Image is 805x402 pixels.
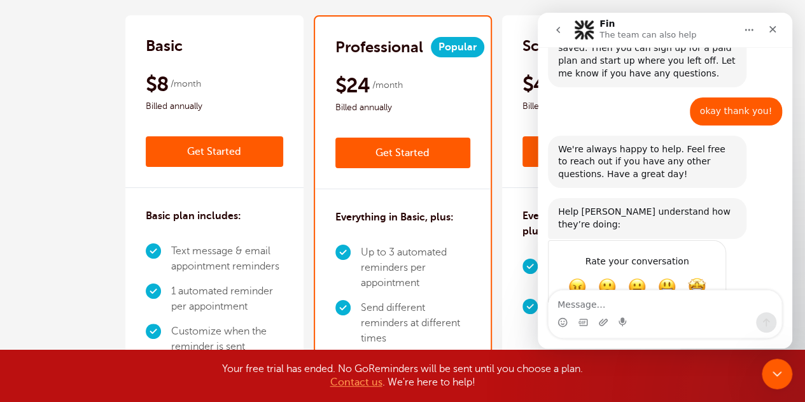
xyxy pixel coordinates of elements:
[171,239,283,279] li: Text message & email appointment reminders
[762,359,792,389] iframe: Intercom live chat
[146,36,183,56] h2: Basic
[361,296,470,351] li: Send different reminders at different times
[146,136,283,167] a: Get Started
[171,279,283,319] li: 1 automated reminder per appointment
[146,99,283,114] span: Billed annually
[431,37,484,57] span: Popular
[522,71,556,97] span: $41
[522,208,660,239] h3: Everything in Professional, plus:
[522,99,660,114] span: Billed annually
[171,319,283,359] li: Customize when the reminder is sent
[361,240,470,296] li: Up to 3 automated reminders per appointment
[330,377,382,388] a: Contact us
[335,138,470,168] a: Get Started
[522,136,660,167] a: Get Started
[171,76,201,92] span: /month
[372,78,403,93] span: /month
[522,36,560,56] h2: Scale
[146,208,241,224] h3: Basic plan includes:
[85,363,721,389] div: Your free trial has ended. No GoReminders will be sent until you choose a plan. . We're here to h...
[335,37,423,57] h2: Professional
[335,73,370,98] span: $24
[146,71,169,97] span: $8
[335,100,470,115] span: Billed annually
[538,13,792,348] iframe: Intercom live chat
[335,210,454,225] h3: Everything in Basic, plus:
